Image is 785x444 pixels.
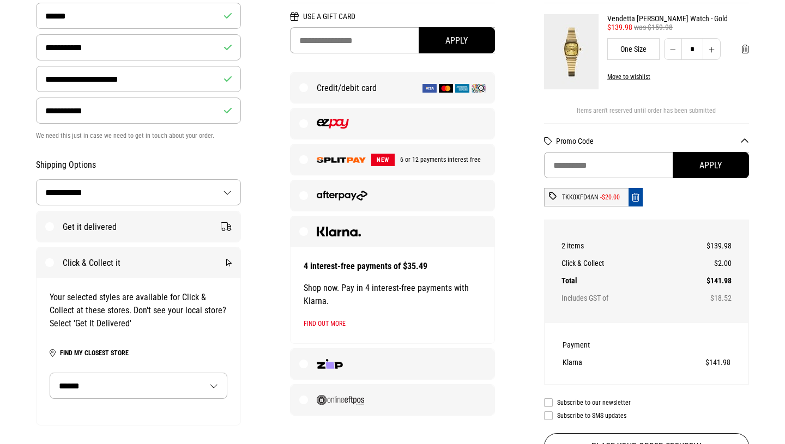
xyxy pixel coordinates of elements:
[607,23,632,32] span: $139.98
[317,157,366,163] img: SPLITPAY
[37,247,240,278] label: Click & Collect it
[703,38,721,60] button: Increase quantity
[304,320,346,327] a: Find out more
[317,395,364,405] img: Online EFTPOS
[9,4,41,37] button: Open LiveChat chat widget
[50,291,227,330] div: Your selected styles are available for Click & Collect at these stores. Don't see your local stor...
[472,84,486,93] img: Q Card
[37,211,240,242] label: Get it delivered
[599,73,650,81] button: Move to wishlist
[681,38,703,60] input: Quantity
[371,154,395,166] span: NEW
[561,237,672,254] th: 2 items
[600,193,620,202] div: -$20.00
[304,282,481,308] p: Shop now. Pay in 4 interest-free payments with Klarna.
[561,254,672,272] th: Click & Collect
[562,193,598,202] div: TKK0XFD4AN
[317,191,367,200] img: Afterpay
[439,84,453,93] img: Mastercard
[607,14,749,23] a: Vendetta [PERSON_NAME] Watch - Gold
[634,23,673,32] span: was $159.98
[36,129,241,142] p: We need this just in case we need to get in touch about your order.
[36,3,241,29] input: First Name
[395,156,481,163] span: 6 or 12 payments interest free
[556,137,749,145] button: Promo Code
[733,38,758,60] button: Remove from cart
[317,119,349,129] img: EZPAY
[544,411,749,420] label: Subscribe to SMS updates
[455,84,469,93] img: American Express
[422,84,437,93] img: Visa
[563,354,650,371] th: Klarna
[664,38,682,60] button: Decrease quantity
[317,359,343,369] img: Zip
[544,107,749,123] div: Items aren't reserved until order has been submitted
[544,152,749,178] input: Promo Code
[650,354,730,371] td: $141.98
[36,98,241,124] input: Phone
[304,261,427,271] strong: 4 interest-free payments of $35.49
[673,152,749,178] button: Apply
[629,188,643,206] button: Remove code
[561,289,672,307] th: Includes GST of
[60,346,129,360] button: Find my closest store
[607,38,660,60] div: One Size
[317,227,361,236] img: Klarna
[672,289,732,307] td: $18.52
[544,398,749,407] label: Subscribe to our newsletter
[419,27,495,53] button: Apply
[36,66,241,92] input: Email Address
[36,34,241,60] input: Last Name
[563,336,650,354] th: Payment
[672,254,732,272] td: $2.00
[561,272,672,289] th: Total
[544,14,599,89] img: Vendetta Camille Watch - Gold
[36,160,241,171] h2: Shipping Options
[37,180,240,205] select: Country
[291,72,494,103] label: Credit/debit card
[672,272,732,289] td: $141.98
[672,237,732,254] td: $139.98
[290,12,495,27] h2: Use a Gift Card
